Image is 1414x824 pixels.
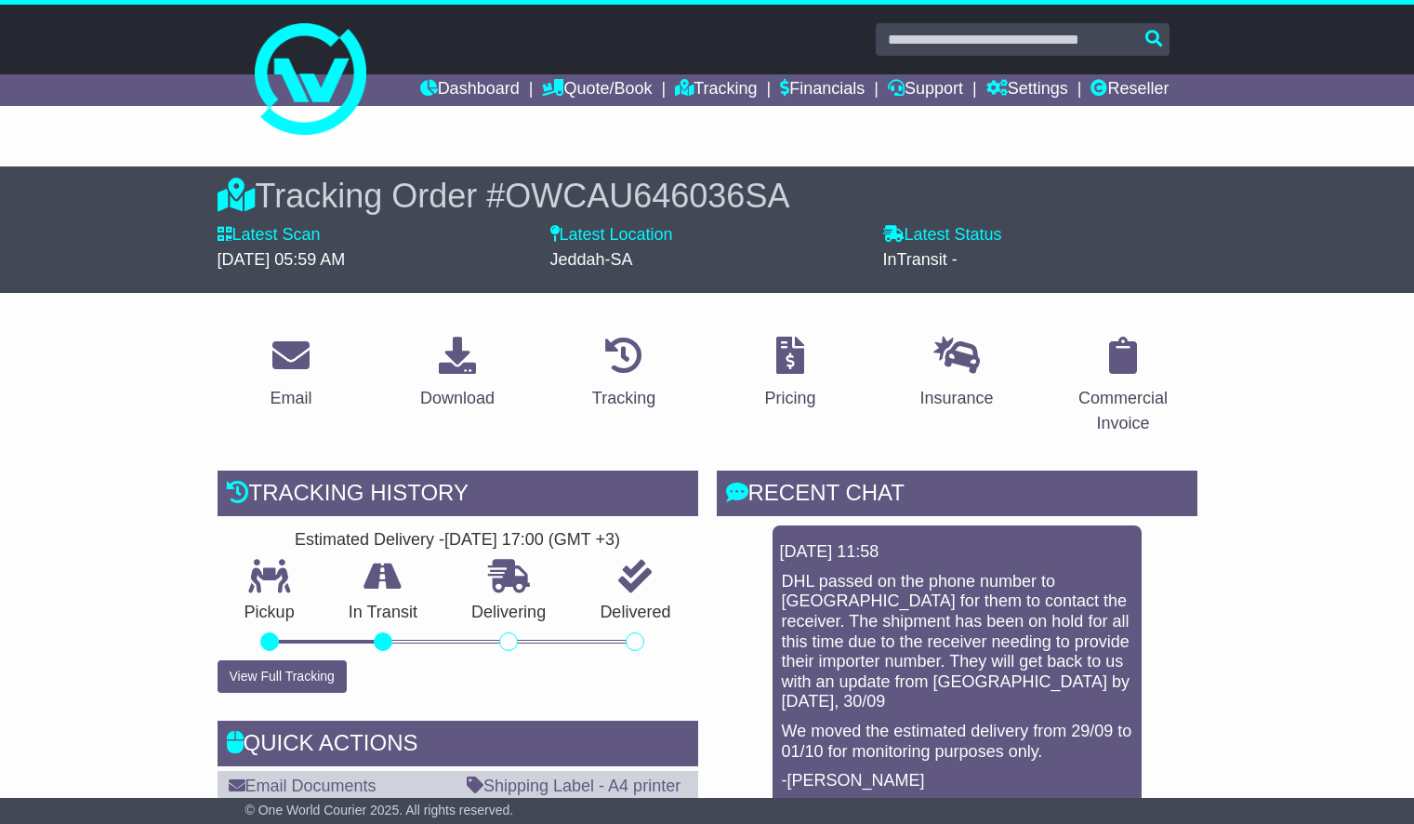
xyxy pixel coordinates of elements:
div: RECENT CHAT [717,471,1197,521]
a: Tracking [580,330,667,418]
a: Dashboard [420,74,520,106]
label: Latest Location [550,225,673,246]
div: Tracking Order # [218,176,1197,216]
span: © One World Courier 2025. All rights reserved. [245,803,514,817]
p: In Transit [322,603,444,623]
a: Commercial Invoice [1050,330,1197,443]
button: View Full Tracking [218,660,347,693]
span: InTransit - [883,250,958,269]
div: Email [270,386,311,411]
a: Shipping Label - A4 printer [467,777,681,795]
a: Reseller [1090,74,1169,106]
a: Quote/Book [542,74,652,106]
span: [DATE] 05:59 AM [218,250,346,269]
a: Financials [780,74,865,106]
label: Latest Scan [218,225,321,246]
a: Settings [986,74,1068,106]
div: Estimated Delivery - [218,530,698,551]
a: Email [258,330,324,418]
div: Tracking history [218,471,698,521]
label: Latest Status [883,225,1002,246]
div: Commercial Invoice [1062,386,1185,436]
p: We moved the estimated delivery from 29/09 to 01/10 for monitoring purposes only. [782,722,1132,762]
div: [DATE] 11:58 [780,542,1134,563]
span: OWCAU646036SA [505,177,789,215]
p: Delivering [444,603,573,623]
a: Email Documents [229,777,377,795]
div: Insurance [919,386,993,411]
a: Tracking [675,74,757,106]
div: Quick Actions [218,721,698,771]
div: Download [420,386,495,411]
div: [DATE] 17:00 (GMT +3) [444,530,620,551]
a: Download [408,330,507,418]
a: Support [888,74,963,106]
p: Delivered [573,603,697,623]
p: Pickup [218,603,322,623]
p: -[PERSON_NAME] [782,771,1132,791]
p: DHL passed on the phone number to [GEOGRAPHIC_DATA] for them to contact the receiver. The shipmen... [782,572,1132,712]
span: Jeddah-SA [550,250,633,269]
a: Insurance [907,330,1005,418]
div: Pricing [764,386,815,411]
div: Tracking [592,386,655,411]
a: Pricing [752,330,827,418]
